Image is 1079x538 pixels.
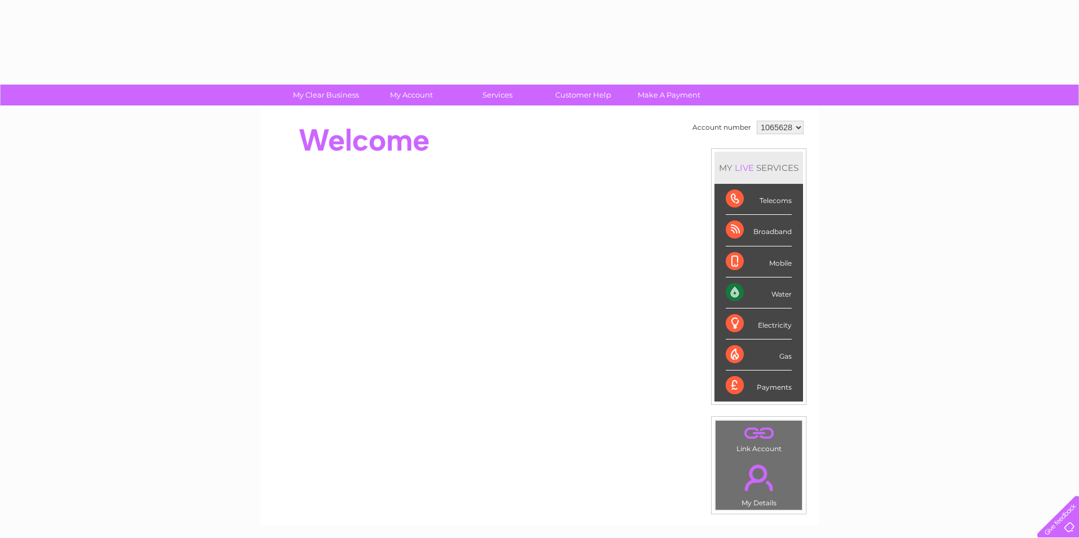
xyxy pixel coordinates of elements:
a: . [718,458,799,497]
div: Payments [726,371,792,401]
a: . [718,424,799,443]
div: LIVE [733,162,756,173]
a: Make A Payment [622,85,716,105]
td: Account number [690,118,754,137]
div: Water [726,277,792,308]
div: Gas [726,339,792,371]
div: Broadband [726,215,792,246]
a: Services [451,85,544,105]
a: My Clear Business [279,85,372,105]
a: Customer Help [537,85,630,105]
div: Mobile [726,246,792,277]
a: My Account [365,85,458,105]
td: My Details [715,455,802,510]
div: Telecoms [726,184,792,215]
td: Link Account [715,420,802,456]
div: Electricity [726,308,792,339]
div: MY SERVICES [714,152,803,184]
